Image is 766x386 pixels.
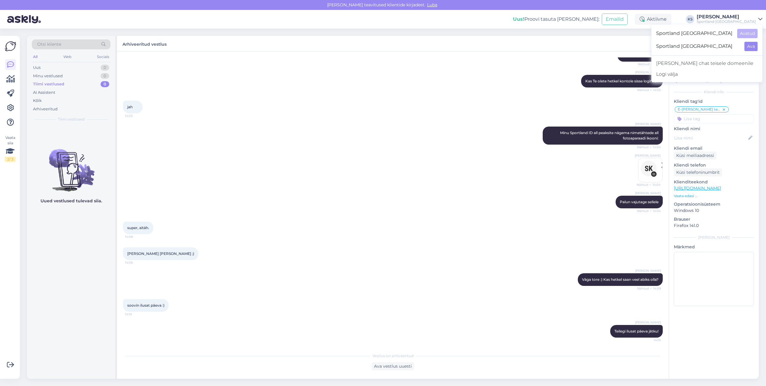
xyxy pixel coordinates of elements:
[101,73,109,79] div: 0
[674,126,754,132] p: Kliendi nimi
[62,53,73,61] div: Web
[744,42,758,51] button: Ava
[101,65,109,71] div: 0
[41,198,102,204] p: Uued vestlused tulevad siia.
[674,216,754,222] p: Brauser
[5,41,16,52] img: Askly Logo
[125,234,147,239] span: 14:08
[37,41,61,47] span: Otsi kliente
[513,16,599,23] div: Proovi tasuta [PERSON_NAME]:
[585,79,659,83] span: Kas Te olete hetkel kontole sisse logitud?
[674,89,754,95] div: Kliendi info
[33,81,64,87] div: Tiimi vestlused
[560,130,659,140] span: Minu Sportland ID all peaksite nägema nimetähtede all fotoaparaadi ikooni:
[638,62,661,66] span: Nähtud ✓ 13:59
[425,2,439,8] span: Luba
[674,135,747,141] input: Lisa nimi
[33,90,55,96] div: AI Assistent
[635,122,661,126] span: [PERSON_NAME]
[674,185,721,191] a: [URL][DOMAIN_NAME]
[125,114,147,118] span: 14:03
[686,15,694,23] div: KS
[127,303,164,308] span: soovin ilusat päeva :)
[697,14,756,19] div: [PERSON_NAME]
[637,182,661,187] span: Nähtud ✓ 14:04
[96,53,110,61] div: Socials
[5,157,16,162] div: 2 / 3
[674,235,754,240] div: [PERSON_NAME]
[638,338,661,342] span: 14:10
[651,58,762,69] a: [PERSON_NAME] chat teisele domeenile
[635,70,661,75] span: [PERSON_NAME]
[637,88,661,92] span: Nähtud ✓ 14:02
[635,320,661,325] span: [PERSON_NAME]
[656,42,740,51] span: Sportland [GEOGRAPHIC_DATA]
[651,69,762,80] div: Logi välja
[125,312,147,317] span: 14:10
[33,98,42,104] div: Kõik
[638,158,662,182] img: Attachment
[372,362,414,370] div: Ava vestlus uuesti
[674,145,754,152] p: Kliendi email
[614,329,659,333] span: Teilegi ilusat päeva jätku!
[674,193,754,199] p: Vaata edasi ...
[656,29,732,38] span: Sportland [GEOGRAPHIC_DATA]
[637,209,661,213] span: Nähtud ✓ 14:04
[697,19,756,24] div: Sportland [GEOGRAPHIC_DATA]
[674,114,754,123] input: Lisa tag
[122,39,167,47] label: Arhiveeritud vestlus
[635,191,661,195] span: [PERSON_NAME]
[637,145,661,149] span: Nähtud ✓ 14:04
[33,106,58,112] div: Arhiveeritud
[674,152,716,160] div: Küsi meiliaadressi
[127,105,133,109] span: jah
[635,153,661,158] span: [PERSON_NAME]
[674,162,754,168] p: Kliendi telefon
[674,179,754,185] p: Klienditeekond
[127,251,194,256] span: [PERSON_NAME] [PERSON_NAME] ;)
[674,222,754,229] p: Firefox 141.0
[58,117,85,122] span: Tiimi vestlused
[620,200,659,204] span: Palun vajutage sellele
[674,201,754,207] p: Operatsioonisüsteem
[635,268,661,273] span: [PERSON_NAME]
[125,260,147,265] span: 14:08
[635,14,671,25] div: Aktiivne
[674,168,722,176] div: Küsi telefoninumbrit
[127,225,149,230] span: super, aitäh.
[697,14,762,24] a: [PERSON_NAME]Sportland [GEOGRAPHIC_DATA]
[32,53,39,61] div: All
[5,135,16,162] div: Vaata siia
[674,244,754,250] p: Märkmed
[101,81,109,87] div: 0
[27,138,115,192] img: No chats
[737,29,758,38] button: Avatud
[637,286,661,291] span: Nähtud ✓ 14:09
[678,108,722,111] span: E-[PERSON_NAME] tehniline info
[33,65,41,71] div: Uus
[582,277,659,282] span: Väga tore :) Kas hetkel saan veel abiks olla?
[674,207,754,214] p: Windows 10
[674,98,754,105] p: Kliendi tag'id
[372,353,414,359] span: Vestlus on arhiveeritud
[33,73,63,79] div: Minu vestlused
[513,16,524,22] b: Uus!
[602,14,628,25] button: Emailid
